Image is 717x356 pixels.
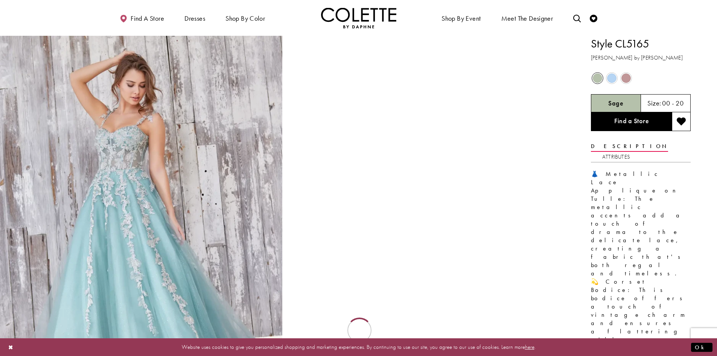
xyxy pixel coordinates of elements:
span: Find a store [131,15,164,22]
video: Style CL5165 Colette by Daphne #1 autoplay loop mute video [286,36,568,177]
span: Dresses [184,15,205,22]
p: Website uses cookies to give you personalized shopping and marketing experiences. By continuing t... [54,342,663,352]
span: Shop by color [225,15,265,22]
a: Meet the designer [499,8,555,28]
a: Toggle search [571,8,583,28]
a: here [525,343,534,351]
a: Find a store [118,8,166,28]
a: Attributes [602,151,630,162]
div: Sage [591,72,604,85]
img: Colette by Daphne [321,8,396,28]
a: Description [591,141,668,152]
h1: Style CL5165 [591,36,691,52]
div: Product color controls state depends on size chosen [591,71,691,86]
span: Dresses [183,8,207,28]
div: Mauve [620,72,633,85]
h5: 00 - 20 [662,99,684,107]
h5: Chosen color [608,99,623,107]
h3: [PERSON_NAME] by [PERSON_NAME] [591,53,691,62]
span: Size: [647,99,661,107]
a: Check Wishlist [588,8,599,28]
a: Find a Store [591,112,672,131]
span: Shop By Event [441,15,481,22]
button: Submit Dialog [691,342,712,352]
div: Periwinkle [605,72,618,85]
span: Shop By Event [440,8,483,28]
span: Meet the designer [501,15,553,22]
button: Add to wishlist [672,112,691,131]
span: Shop by color [224,8,267,28]
button: Close Dialog [5,341,17,354]
a: Visit Home Page [321,8,396,28]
